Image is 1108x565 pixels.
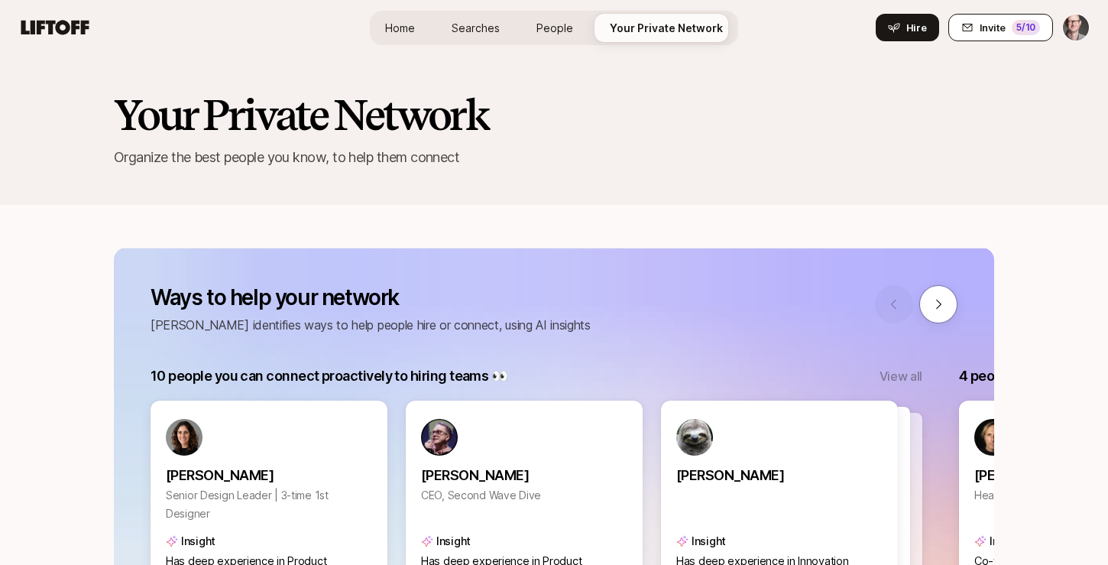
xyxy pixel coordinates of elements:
[436,532,471,550] p: Insight
[151,315,591,335] p: [PERSON_NAME] identifies ways to help people hire or connect, using AI insights
[421,456,627,486] a: [PERSON_NAME]
[676,456,883,486] a: [PERSON_NAME]
[974,419,1011,456] img: 43120667_b6ce_4616_a246_5a9e20dda006.jfif
[373,14,427,42] a: Home
[880,366,922,386] button: View all
[536,20,573,36] span: People
[906,20,927,35] span: Hire
[151,285,591,310] p: Ways to help your network
[439,14,512,42] a: Searches
[598,14,735,42] a: Your Private Network
[452,20,500,36] span: Searches
[610,20,723,36] span: Your Private Network
[421,419,458,456] img: b9693bf8_78e1_4a4a_9570_b40954738491.jpg
[421,486,627,505] p: CEO, Second Wave Dive
[524,14,585,42] a: People
[1063,15,1089,41] img: Matt MacQueen
[385,20,415,36] span: Home
[990,532,1024,550] p: Insight
[114,147,994,168] p: Organize the best people you know, to help them connect
[166,456,372,486] a: [PERSON_NAME]
[980,20,1006,35] span: Invite
[181,532,215,550] p: Insight
[1012,20,1040,35] div: 5 /10
[1062,14,1090,41] button: Matt MacQueen
[876,14,939,41] button: Hire
[676,465,883,486] p: [PERSON_NAME]
[166,486,372,523] p: Senior Design Leader | 3-time 1st Designer
[948,14,1053,41] button: Invite5/10
[692,532,726,550] p: Insight
[114,92,994,138] h2: Your Private Network
[151,365,507,387] p: 10 people you can connect proactively to hiring teams 👀
[166,419,202,456] img: 31e8ed0a_bd71_4ca8_9ff0_49068a3c665d.jpg
[166,465,372,486] p: [PERSON_NAME]
[676,419,713,456] img: ACg8ocLeBn2CI4AIrgj-TFEHWhDpIW8On9fNdpzZtjrzfoJPxmLFh4nX=s160-c
[421,465,627,486] p: [PERSON_NAME]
